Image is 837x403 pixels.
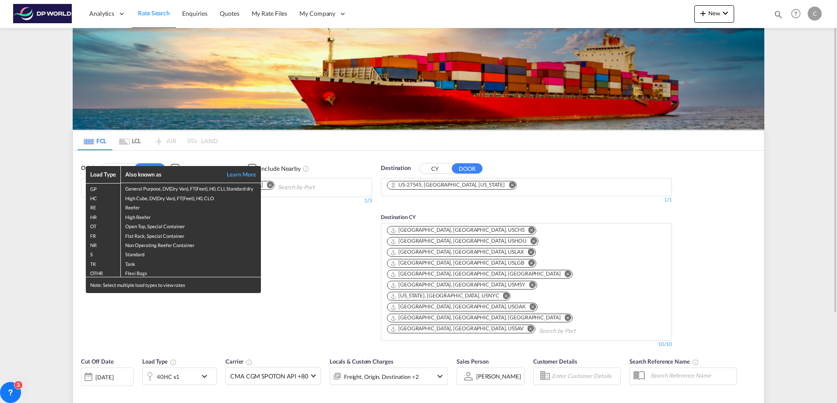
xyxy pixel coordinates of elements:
td: RE [86,202,121,211]
td: OT [86,221,121,230]
td: OTHR [86,268,121,277]
td: HC [86,193,121,202]
div: Also known as [125,170,217,178]
td: TK [86,258,121,268]
th: Load Type [86,166,121,183]
td: Flat Rack, Special Container [121,230,261,240]
td: Non Operating Reefer Container [121,240,261,249]
td: GP [86,183,121,193]
td: Open Top, Special Container [121,221,261,230]
td: NR [86,240,121,249]
div: Note: Select multiple load types to view rates [86,277,261,293]
td: S [86,249,121,258]
td: FR [86,230,121,240]
td: High Cube, DV(Dry Van), FT(Feet), H0, CLO [121,193,261,202]
td: High Reefer [121,212,261,221]
td: Tank [121,258,261,268]
td: HR [86,212,121,221]
td: Reefer [121,202,261,211]
td: Standard [121,249,261,258]
td: Flexi Bags [121,268,261,277]
td: General Purpose, DV(Dry Van), FT(Feet), H0, CLI, Standard dry [121,183,261,193]
a: Learn More [217,170,257,178]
